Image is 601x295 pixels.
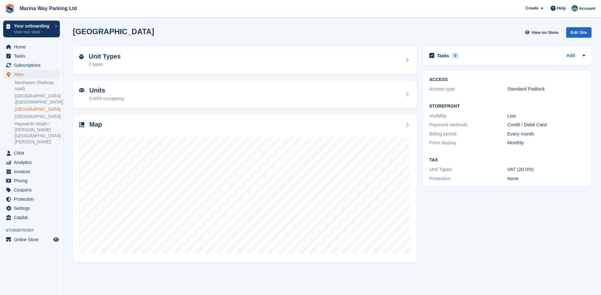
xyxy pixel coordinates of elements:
[14,29,52,35] p: View next steps
[507,139,585,147] div: Monthly
[3,70,60,79] a: menu
[429,130,507,138] div: Billing period
[14,149,52,158] span: CRM
[566,27,591,40] a: Edit Site
[572,5,578,11] img: Paul Lewis
[3,185,60,194] a: menu
[14,185,52,194] span: Coupons
[79,122,84,127] img: map-icn-33ee37083ee616e46c38cad1a60f524a97daa1e2b2c8c0bc3eb3415660979fc1.svg
[3,204,60,213] a: menu
[79,54,84,59] img: unit-type-icn-2b2737a686de81e16bb02015468b77c625bbabd49415b5ef34ead5e3b44a266d.svg
[566,27,591,38] div: Edit Site
[3,149,60,158] a: menu
[73,27,154,36] h2: [GEOGRAPHIC_DATA]
[79,88,84,92] img: unit-icn-7be61d7bf1b0ce9d3e12c5938cc71ed9869f7b940bace4675aadf7bd6d80202e.svg
[429,139,507,147] div: Price display
[579,5,595,12] span: Account
[429,77,585,82] h2: ACCESS
[531,29,559,36] span: View on Store
[89,95,125,102] div: 0.00% occupancy
[73,80,417,108] a: Units 0.00% occupancy
[52,236,60,243] a: Preview store
[566,52,575,60] a: Add
[3,176,60,185] a: menu
[14,213,52,222] span: Capital
[15,93,60,105] a: [GEOGRAPHIC_DATA] ([GEOGRAPHIC_DATA])
[557,5,566,11] span: Help
[14,176,52,185] span: Pricing
[3,213,60,222] a: menu
[5,4,15,13] img: stora-icon-8386f47178a22dfd0bd8f6a31ec36ba5ce8667c1dd55bd0f319d3a0aa187defe.svg
[14,204,52,213] span: Settings
[15,114,60,120] a: [GEOGRAPHIC_DATA]
[14,52,52,60] span: Tasks
[437,53,449,59] h2: Tasks
[429,112,507,120] div: Visibility
[524,27,561,38] a: View on Store
[14,167,52,176] span: Invoices
[17,3,80,14] a: Marina Way Parking Ltd
[6,227,63,234] span: Storefront
[429,85,507,93] div: Access type
[429,175,507,182] div: Protection
[429,121,507,129] div: Payment methods
[507,85,585,93] div: Standard Padlock
[15,80,60,92] a: Newhaven (Railway road)
[14,42,52,51] span: Home
[526,5,538,11] span: Create
[89,53,121,60] h2: Unit Types
[3,21,60,37] a: Your onboarding View next steps
[3,52,60,60] a: menu
[507,175,585,182] div: None
[3,158,60,167] a: menu
[507,130,585,138] div: Every month
[3,42,60,51] a: menu
[3,61,60,70] a: menu
[429,166,507,173] div: Unit Types
[14,24,52,28] p: Your onboarding
[507,112,585,120] div: Live
[14,195,52,204] span: Protection
[89,87,125,94] h2: Units
[3,195,60,204] a: menu
[14,235,52,244] span: Online Store
[73,47,417,74] a: Unit Types 3 types
[89,121,102,128] h2: Map
[507,166,585,173] div: VAT (20.0%)
[3,235,60,244] a: menu
[73,115,417,262] a: Map
[15,106,60,112] a: [GEOGRAPHIC_DATA]
[14,158,52,167] span: Analytics
[3,167,60,176] a: menu
[14,70,52,79] span: Sites
[89,61,121,68] div: 3 types
[507,121,585,129] div: Credit / Debit Card
[452,53,459,59] div: 0
[14,61,52,70] span: Subscriptions
[429,104,585,109] h2: Storefront
[429,158,585,163] h2: Tax
[15,121,60,145] a: Haywards Heath / [PERSON_NAME][GEOGRAPHIC_DATA][PERSON_NAME]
